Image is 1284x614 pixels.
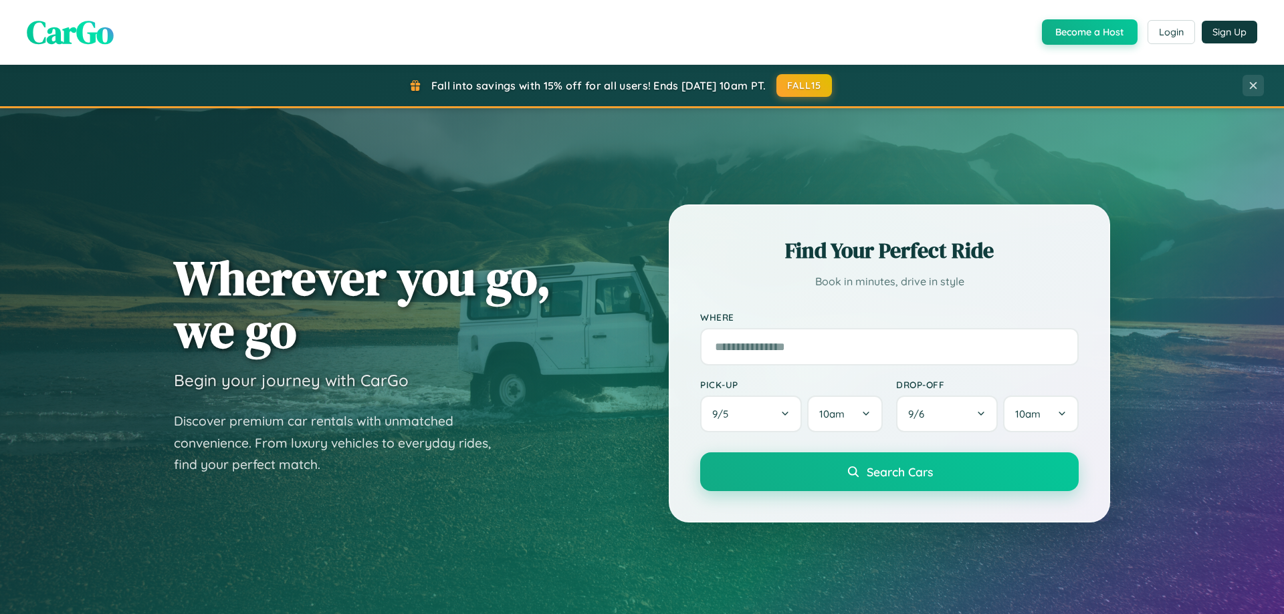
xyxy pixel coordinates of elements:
[867,464,933,479] span: Search Cars
[776,74,833,97] button: FALL15
[700,311,1079,323] label: Where
[1202,21,1257,43] button: Sign Up
[1003,396,1079,432] button: 10am
[1148,20,1195,44] button: Login
[27,10,114,54] span: CarGo
[700,379,883,390] label: Pick-up
[700,272,1079,291] p: Book in minutes, drive in style
[712,408,735,420] span: 9 / 5
[700,452,1079,491] button: Search Cars
[174,410,508,476] p: Discover premium car rentals with unmatched convenience. From luxury vehicles to everyday rides, ...
[1015,408,1041,420] span: 10am
[807,396,883,432] button: 10am
[1042,19,1138,45] button: Become a Host
[896,396,998,432] button: 9/6
[174,251,551,357] h1: Wherever you go, we go
[908,408,931,420] span: 9 / 6
[700,396,802,432] button: 9/5
[431,79,766,92] span: Fall into savings with 15% off for all users! Ends [DATE] 10am PT.
[174,370,409,390] h3: Begin your journey with CarGo
[819,408,845,420] span: 10am
[896,379,1079,390] label: Drop-off
[700,236,1079,265] h2: Find Your Perfect Ride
